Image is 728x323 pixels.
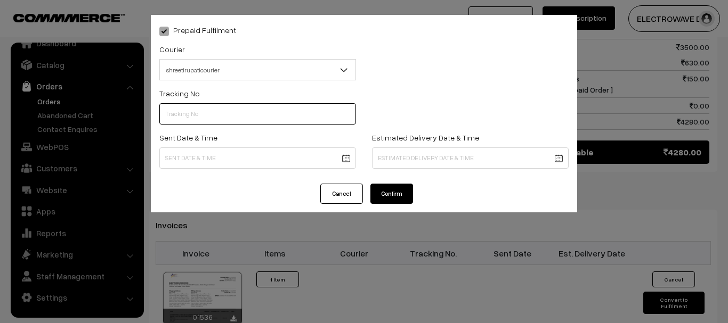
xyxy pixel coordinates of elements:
[372,147,569,169] input: Estimated Delivery Date & Time
[159,103,356,125] input: Tracking No
[159,24,236,36] label: Prepaid Fulfilment
[159,147,356,169] input: Sent Date & Time
[160,61,355,79] span: shreetirupaticourier
[159,132,217,143] label: Sent Date & Time
[372,132,479,143] label: Estimated Delivery Date & Time
[320,184,363,204] button: Cancel
[159,59,356,80] span: shreetirupaticourier
[370,184,413,204] button: Confirm
[159,44,185,55] label: Courier
[159,88,200,99] label: Tracking No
